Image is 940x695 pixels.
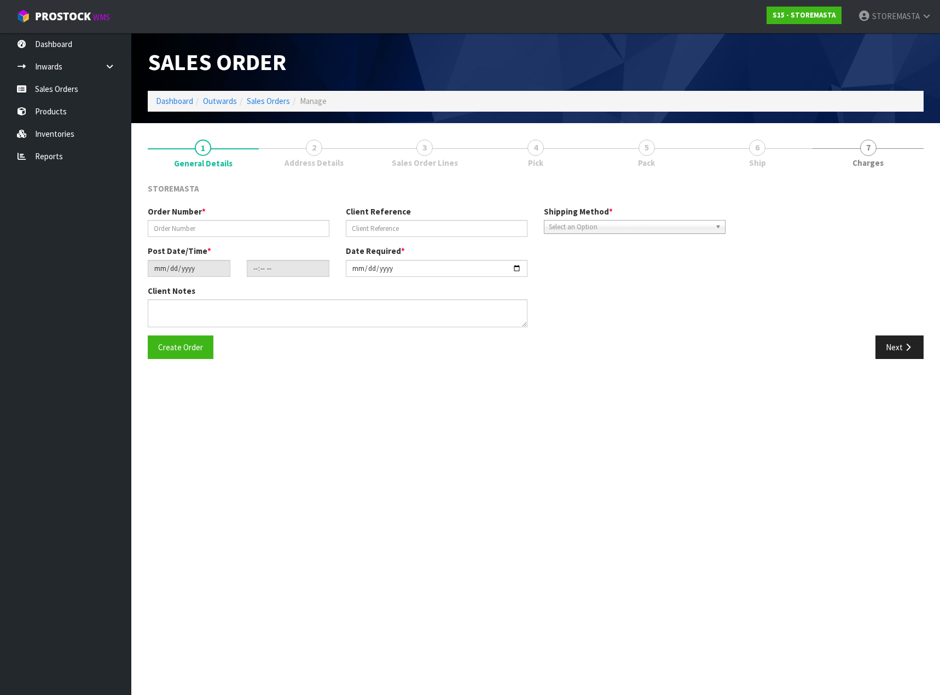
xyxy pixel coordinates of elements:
button: Create Order [148,335,213,359]
label: Client Reference [346,206,411,217]
span: 5 [639,140,655,156]
span: Address Details [285,157,344,169]
button: Next [875,335,924,359]
span: Charges [852,157,884,169]
span: Pick [528,157,543,169]
a: Outwards [203,96,237,106]
span: 4 [527,140,544,156]
a: Dashboard [156,96,193,106]
input: Order Number [148,220,329,237]
span: 3 [416,140,433,156]
span: Pack [638,157,655,169]
input: Client Reference [346,220,527,237]
a: Sales Orders [247,96,290,106]
label: Date Required [346,245,405,257]
span: Sales Order [148,48,286,76]
label: Post Date/Time [148,245,211,257]
span: 1 [195,140,211,156]
span: General Details [148,175,924,367]
span: STOREMASTA [872,11,920,21]
span: 2 [306,140,322,156]
span: 6 [749,140,765,156]
span: Manage [300,96,327,106]
strong: S15 - STOREMASTA [773,10,835,20]
label: Shipping Method [544,206,613,217]
span: Sales Order Lines [392,157,458,169]
label: Order Number [148,206,206,217]
span: Select an Option [549,221,711,234]
span: 7 [860,140,877,156]
small: WMS [93,12,110,22]
label: Client Notes [148,285,195,297]
span: ProStock [35,9,91,24]
span: Ship [749,157,766,169]
span: STOREMASTA [148,183,199,194]
span: General Details [174,158,233,169]
img: cube-alt.png [16,9,30,23]
span: Create Order [158,342,203,352]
